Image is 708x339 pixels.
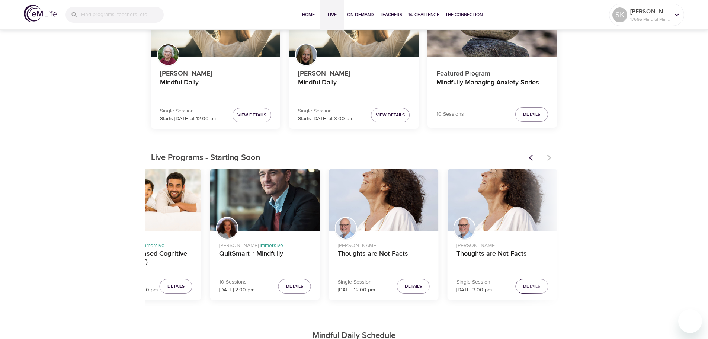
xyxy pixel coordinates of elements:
span: Home [299,11,317,19]
span: Live [323,11,341,19]
button: Thoughts are Not Facts [448,169,557,231]
p: [PERSON_NAME] [338,239,430,250]
p: [PERSON_NAME] · [219,239,311,250]
p: Starts [DATE] at 3:00 pm [298,115,353,123]
button: View Details [371,108,410,122]
p: [PERSON_NAME] [456,239,548,250]
button: Details [397,279,430,294]
p: Single Session [456,278,492,286]
p: Live Programs - Starting Soon [151,152,525,164]
button: QuitSmart ™ Mindfully [210,169,320,231]
button: Mindfulness-Based Cognitive Training (MBCT) [92,169,201,231]
span: Immersive [141,242,164,249]
button: View Details [233,108,271,122]
h4: Mindful Daily [298,79,410,96]
p: Single Session [298,107,353,115]
p: Starts [DATE] at 12:00 pm [160,115,217,123]
input: Find programs, teachers, etc... [81,7,164,23]
iframe: Button to launch messaging window [678,309,702,333]
span: Details [523,111,540,118]
span: Details [405,282,422,290]
p: 10 Sessions [436,111,464,118]
span: The Connection [445,11,483,19]
span: 1% Challenge [408,11,439,19]
img: logo [24,5,57,22]
span: Details [286,282,303,290]
p: [PERSON_NAME] [160,65,272,79]
h4: Thoughts are Not Facts [456,250,548,268]
button: Details [160,279,192,294]
p: [PERSON_NAME] [298,65,410,79]
p: [DATE] 3:00 pm [456,286,492,294]
span: View Details [237,111,266,119]
p: 17695 Mindful Minutes [630,16,670,23]
p: [DATE] 2:00 pm [219,286,254,294]
h4: Mindfully Managing Anxiety Series [436,79,548,96]
h4: Thoughts are Not Facts [338,250,430,268]
p: Single Session [338,278,375,286]
p: 10 Sessions [219,278,254,286]
h4: Mindfulness-Based Cognitive Training (MBCT) [100,250,192,268]
h4: QuitSmart ™ Mindfully [219,250,311,268]
button: Thoughts are Not Facts [329,169,439,231]
span: Immersive [260,242,283,249]
button: Details [515,279,548,294]
p: [PERSON_NAME] · [100,239,192,250]
p: Starts [DATE] at 12:00 pm [100,286,158,294]
span: Details [523,282,540,290]
p: Featured Program [436,65,548,79]
span: View Details [376,111,405,119]
span: Teachers [380,11,402,19]
p: [PERSON_NAME] [630,7,670,16]
p: 17 Sessions [100,278,158,286]
button: Details [515,107,548,122]
span: On-Demand [347,11,374,19]
div: SK [612,7,627,22]
button: Previous items [525,150,541,166]
button: Details [278,279,311,294]
p: [DATE] 12:00 pm [338,286,375,294]
h4: Mindful Daily [160,79,272,96]
span: Details [167,282,185,290]
p: Single Session [160,107,217,115]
